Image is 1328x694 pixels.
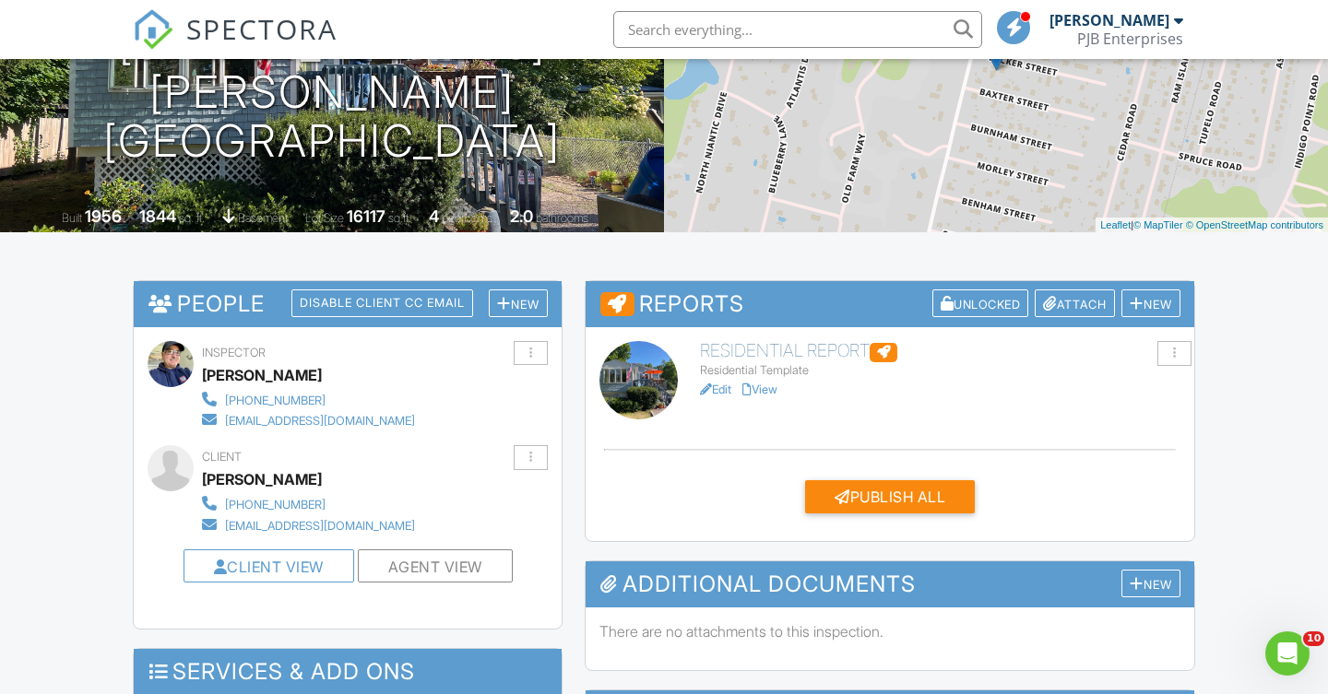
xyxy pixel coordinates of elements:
div: [PHONE_NUMBER] [225,498,326,512]
div: New [1121,289,1180,318]
span: basement [238,211,288,225]
p: There are no attachments to this inspection. [599,621,1180,641]
a: [EMAIL_ADDRESS][DOMAIN_NAME] [202,514,415,535]
h3: Additional Documents [586,561,1194,606]
a: Edit [700,382,731,396]
div: 1844 [139,206,176,226]
div: Disable Client CC Email [291,289,473,317]
h3: Services & Add ons [134,649,562,694]
a: [EMAIL_ADDRESS][DOMAIN_NAME] [202,409,415,429]
div: New [1121,570,1180,598]
div: Unlocked [932,289,1029,318]
div: | [1096,218,1328,233]
div: [PERSON_NAME] [202,465,322,493]
span: Built [62,211,82,225]
div: [PERSON_NAME] [202,361,322,389]
div: [PERSON_NAME] [1049,11,1169,29]
a: [PHONE_NUMBER] [202,493,415,513]
div: PJB Enterprises [1077,29,1183,48]
div: [EMAIL_ADDRESS][DOMAIN_NAME] [225,519,415,534]
div: New [489,289,548,318]
a: © OpenStreetMap contributors [1186,219,1323,230]
div: Publish All [805,480,975,513]
div: 4 [429,206,439,226]
span: bathrooms [536,211,588,225]
input: Search everything... [613,11,982,48]
iframe: Intercom live chat [1265,631,1310,676]
span: Client [202,450,242,464]
div: 16117 [347,206,385,226]
div: 2.0 [510,206,533,226]
h3: People [134,281,562,326]
span: sq. ft. [179,211,205,225]
span: SPECTORA [186,9,338,48]
div: Attach [1035,289,1115,318]
a: SPECTORA [133,25,338,64]
div: [PHONE_NUMBER] [225,394,326,408]
span: bedrooms [442,211,492,225]
a: © MapTiler [1133,219,1183,230]
span: Inspector [202,346,266,359]
h1: [STREET_ADDRESS][PERSON_NAME] [GEOGRAPHIC_DATA] [30,19,634,165]
a: Leaflet [1100,219,1131,230]
a: Residential Report Residential Template [700,341,1180,378]
img: The Best Home Inspection Software - Spectora [133,9,173,50]
h3: Reports [586,281,1194,327]
a: Client View [214,558,324,576]
div: [EMAIL_ADDRESS][DOMAIN_NAME] [225,414,415,429]
div: Residential Template [700,363,1180,378]
h6: Residential Report [700,341,1180,361]
span: Lot Size [305,211,344,225]
span: 10 [1303,631,1324,646]
a: View [742,382,777,396]
span: sq.ft. [388,211,411,225]
a: [PHONE_NUMBER] [202,389,415,409]
div: 1956 [85,206,122,226]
